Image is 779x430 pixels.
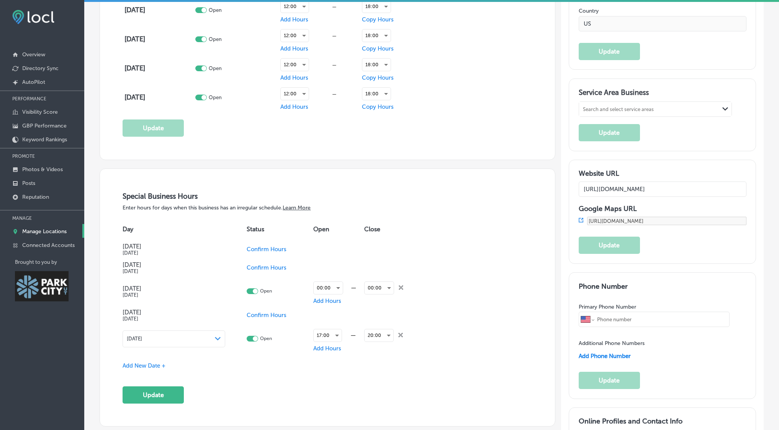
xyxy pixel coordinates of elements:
h4: [DATE] [123,243,225,250]
p: Connected Accounts [22,242,75,249]
p: Photos & Videos [22,166,63,173]
img: Park City [15,271,69,301]
span: Add Hours [313,298,341,304]
h4: [DATE] [123,309,225,316]
h3: Service Area Business [579,88,746,100]
p: Manage Locations [22,228,67,235]
button: Update [579,237,640,254]
h3: Phone Number [579,282,746,291]
span: Add Hours [280,16,308,23]
h5: [DATE] [123,268,225,274]
p: Visibility Score [22,109,58,115]
p: Open [260,288,272,294]
div: 18:00 [362,59,391,71]
p: Open [209,65,222,71]
span: Copy Hours [362,45,394,52]
p: Overview [22,51,45,58]
span: Add Hours [280,103,308,110]
label: Country [579,8,746,14]
button: Update [579,124,640,141]
p: Posts [22,180,35,186]
button: Update [123,119,184,137]
input: Country [579,16,746,31]
div: — [309,4,360,10]
span: Add Hours [280,74,308,81]
p: AutoPilot [22,79,45,85]
p: Open [260,336,272,342]
span: Confirm Hours [247,264,286,271]
div: Search and select service areas [583,106,654,112]
div: 18:00 [362,29,391,42]
div: 20:00 [365,329,393,342]
th: Close [364,219,430,240]
h3: Online Profiles and Contact Info [579,417,746,425]
h5: [DATE] [123,316,225,322]
h4: [DATE] [124,35,193,43]
p: GBP Performance [22,123,67,129]
div: 00:00 [365,282,394,294]
span: Confirm Hours [247,246,286,253]
h4: [DATE] [124,6,193,14]
div: 12:00 [281,29,309,42]
div: — [342,332,364,339]
h4: [DATE] [124,93,193,101]
span: Copy Hours [362,74,394,81]
span: Add New Date + [123,362,165,369]
span: [DATE] [127,336,142,342]
div: 18:00 [362,88,391,100]
div: 17:00 [314,329,342,342]
button: Update [123,386,184,404]
label: Additional Phone Numbers [579,340,645,347]
h4: [DATE] [124,64,193,72]
input: Phone number [596,312,727,327]
p: Brought to you by [15,259,84,265]
input: Add Location Website [579,181,746,197]
h5: [DATE] [123,250,225,256]
div: — [309,33,360,39]
h3: Google Maps URL [579,204,746,213]
h4: [DATE] [123,285,225,292]
h4: [DATE] [123,261,225,268]
span: Add Hours [280,45,308,52]
div: 12:00 [281,88,309,100]
th: Open [313,219,364,240]
a: Learn More [283,204,311,211]
p: Open [209,7,222,13]
th: Day [123,219,247,240]
div: — [309,91,360,97]
p: Directory Sync [22,65,59,72]
h3: Website URL [579,169,746,178]
div: — [343,284,364,291]
div: 18:00 [362,0,391,13]
div: 12:00 [281,59,309,71]
span: Add Hours [313,345,341,352]
div: — [309,62,360,68]
button: Update [579,372,640,389]
span: Confirm Hours [247,312,286,319]
p: Enter hours for days when this business has an irregular schedule. [123,204,532,211]
p: Keyword Rankings [22,136,67,143]
div: 00:00 [314,282,343,294]
p: Open [209,36,222,42]
th: Status [247,219,313,240]
h5: [DATE] [123,292,225,298]
p: Reputation [22,194,49,200]
span: Add Phone Number [579,353,631,360]
img: fda3e92497d09a02dc62c9cd864e3231.png [12,10,54,24]
label: Primary Phone Number [579,304,636,310]
h3: Special Business Hours [123,192,532,201]
span: Copy Hours [362,103,394,110]
span: Copy Hours [362,16,394,23]
button: Update [579,43,640,60]
div: 12:00 [281,0,309,13]
p: Open [209,95,222,100]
